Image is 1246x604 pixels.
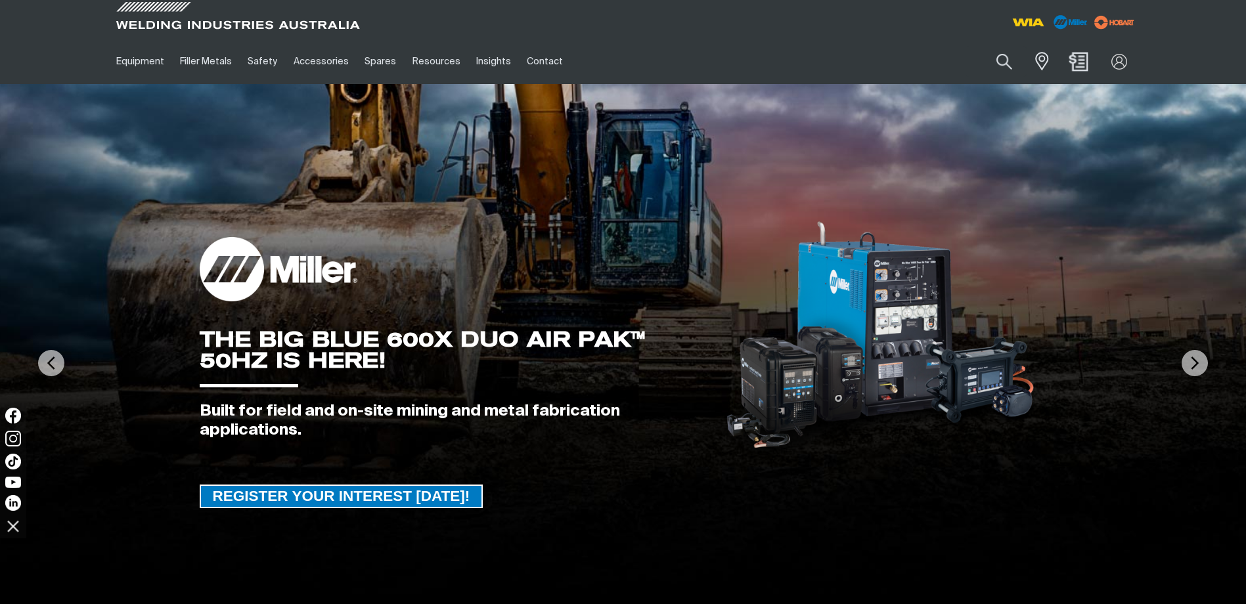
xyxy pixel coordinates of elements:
div: THE BIG BLUE 600X DUO AIR PAK™ 50HZ IS HERE! [200,329,705,371]
img: YouTube [5,477,21,488]
img: Facebook [5,408,21,423]
a: Contact [519,39,571,84]
input: Product name or item number... [966,46,1027,77]
button: Search products [982,46,1027,77]
a: Shopping cart (0 product(s)) [1068,54,1089,70]
img: PrevArrow [38,350,64,376]
img: miller [1090,12,1138,32]
a: Resources [404,39,468,84]
img: TikTok [5,454,21,469]
a: Insights [468,39,519,84]
span: REGISTER YOUR INTEREST [DATE]! [201,485,482,508]
img: NextArrow [1182,350,1208,376]
img: Instagram [5,431,21,446]
img: hide socials [2,515,24,537]
a: REGISTER YOUR INTEREST TODAY! [200,485,483,508]
nav: Main [108,39,881,84]
a: Equipment [108,39,172,84]
a: Filler Metals [172,39,240,84]
a: Accessories [286,39,357,84]
a: Safety [240,39,285,84]
a: Spares [357,39,404,84]
img: LinkedIn [5,495,21,511]
div: Built for field and on-site mining and metal fabrication applications. [200,402,705,440]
